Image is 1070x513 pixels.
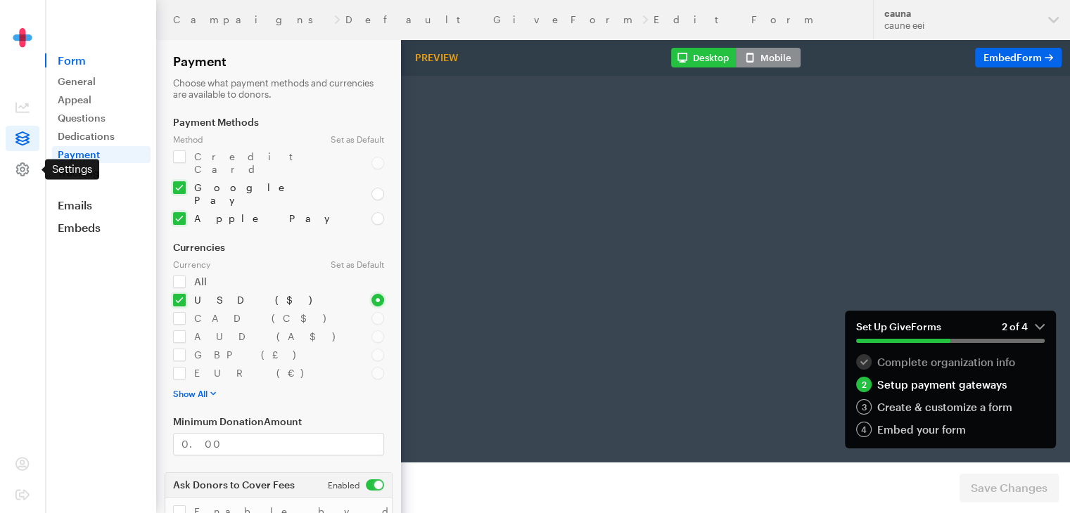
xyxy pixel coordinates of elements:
[45,221,156,235] a: Embeds
[173,433,384,455] input: 0.00
[1017,51,1042,63] span: Form
[856,399,1045,415] a: 3 Create & customize a form
[856,354,872,370] div: 1
[345,14,637,25] a: Default GiveForm
[1002,320,1045,333] em: 2 of 4
[322,134,393,145] div: Set as Default
[845,311,1056,354] button: Set Up GiveForms2 of 4
[856,377,1045,392] div: Setup payment gateways
[856,354,1045,370] a: 1 Complete organization info
[52,146,151,163] a: Payment
[975,48,1062,67] a: EmbedForm
[409,51,464,64] div: Preview
[856,422,1045,437] a: 4 Embed your form
[322,259,393,270] div: Set as Default
[856,422,872,437] div: 4
[856,422,1045,437] div: Embed your form
[173,14,329,25] a: Campaigns
[884,20,1037,32] div: caune eei
[736,48,801,67] button: Mobile
[856,377,872,392] div: 2
[856,399,872,415] div: 3
[173,77,384,100] p: Choose what payment methods and currencies are available to donors.
[173,416,384,427] label: Minimum Donation
[983,51,1042,63] span: Embed
[45,198,156,212] a: Emails
[884,8,1037,20] div: cauna
[173,479,295,491] div: Ask Donors to Cover Fees
[165,134,322,145] div: Method
[52,128,151,145] a: Dedications
[173,388,216,399] button: Show All
[52,91,151,108] a: Appeal
[52,73,151,90] a: General
[856,399,1045,415] div: Create & customize a form
[856,377,1045,392] a: 2 Setup payment gateways
[173,242,384,253] label: Currencies
[52,110,151,126] a: Questions
[173,53,384,69] h2: Payment
[264,415,302,427] span: Amount
[165,259,322,270] div: Currency
[45,53,156,67] span: Form
[52,164,151,181] a: Tracking
[856,354,1045,370] div: Complete organization info
[173,117,384,128] label: Payment Methods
